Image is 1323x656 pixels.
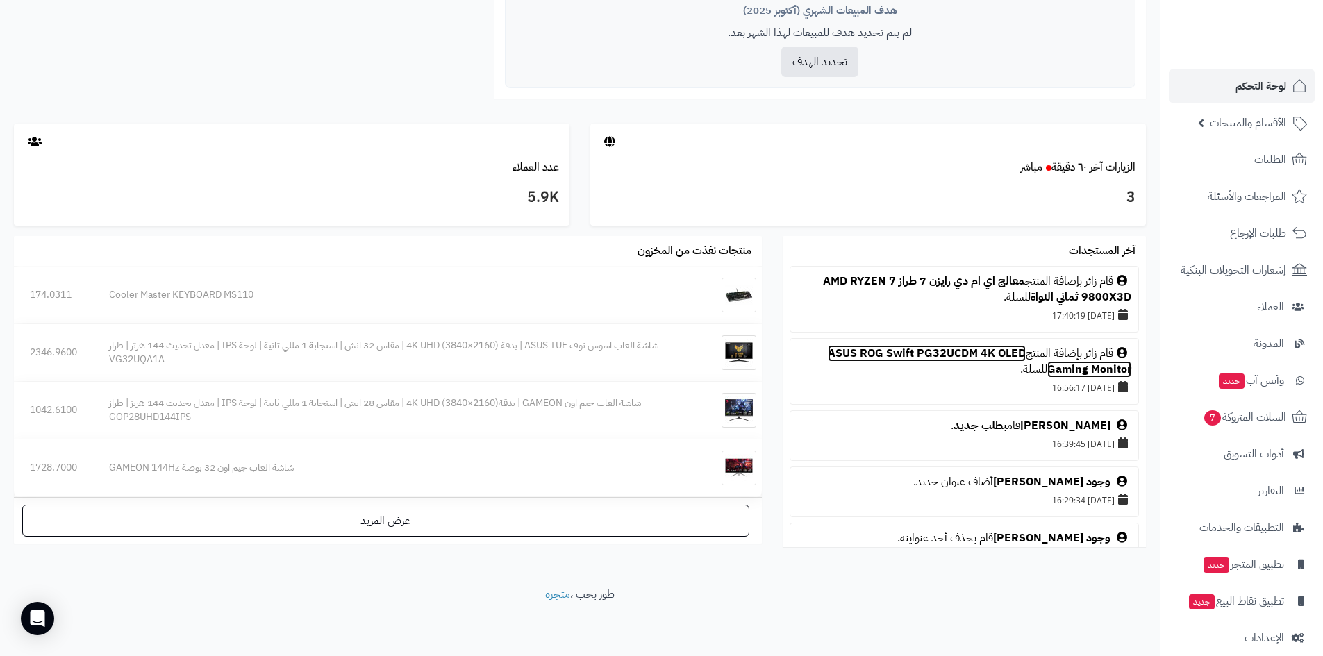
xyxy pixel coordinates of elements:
p: لم يتم تحديد هدف للمبيعات لهذا الشهر بعد. [516,25,1124,41]
span: المراجعات والأسئلة [1208,187,1286,206]
a: الزيارات آخر ٦٠ دقيقةمباشر [1020,159,1135,176]
span: التطبيقات والخدمات [1199,518,1284,537]
div: هدف المبيعات الشهري (أكتوبر 2025) [516,3,1124,18]
h3: 5.9K [24,186,559,210]
h3: 3 [601,186,1135,210]
a: لوحة التحكم [1169,69,1315,103]
a: السلات المتروكة7 [1169,401,1315,434]
a: عدد العملاء [513,159,559,176]
div: قام بحذف أحد عنواينه. [797,530,1131,546]
div: 1728.7000 [30,461,77,475]
a: التطبيقات والخدمات [1169,511,1315,544]
div: قام . [797,418,1131,434]
span: التقارير [1258,481,1284,501]
span: جديد [1189,594,1215,609]
span: تطبيق نقاط البيع [1188,591,1284,611]
a: الطلبات [1169,143,1315,176]
div: أضاف عنوان جديد. [797,474,1131,490]
span: الطلبات [1254,150,1286,169]
h3: منتجات نفذت من المخزون [638,245,751,258]
a: تطبيق المتجرجديد [1169,548,1315,581]
a: بطلب جديد [954,417,1007,434]
div: شاشة العاب جيم اون 32 بوصة GAMEON 144Hz [109,461,700,475]
span: الأقسام والمنتجات [1210,113,1286,133]
a: عرض المزيد [22,505,749,537]
a: معالج اي ام دي رايزن 7 طراز AMD RYZEN 7 9800X3D ثماني النواة [823,273,1131,305]
div: 2346.9600 [30,346,77,360]
a: أدوات التسويق [1169,437,1315,471]
a: تطبيق نقاط البيعجديد [1169,584,1315,618]
a: إشعارات التحويلات البنكية [1169,253,1315,287]
a: المدونة [1169,327,1315,360]
a: متجرة [545,586,570,603]
span: طلبات الإرجاع [1230,224,1286,243]
img: شاشة العاب اسوس توف ASUS TUF | بدقة 4K UHD (3840×2160) | مقاس 32 انش | استجابة 1 مللي ثانية | لوح... [722,335,756,370]
small: مباشر [1020,159,1042,176]
img: شاشة العاب جيم اون GAMEON | بدقة4K UHD (3840×2160) | مقاس 28 انش | استجابة 1 مللي ثانية | لوحة IP... [722,393,756,428]
span: جديد [1219,373,1245,389]
div: شاشة العاب جيم اون GAMEON | بدقة4K UHD (3840×2160) | مقاس 28 انش | استجابة 1 مللي ثانية | لوحة IP... [109,396,700,424]
a: العملاء [1169,290,1315,323]
div: شاشة العاب اسوس توف ASUS TUF | بدقة 4K UHD (3840×2160) | مقاس 32 انش | استجابة 1 مللي ثانية | لوح... [109,339,700,367]
span: السلات المتروكة [1203,407,1286,427]
span: المدونة [1254,334,1284,353]
a: المراجعات والأسئلة [1169,180,1315,213]
div: 1042.6100 [30,403,77,417]
a: وجود [PERSON_NAME] [993,473,1110,490]
a: التقارير [1169,474,1315,507]
h3: آخر المستجدات [1069,245,1135,258]
div: [DATE] 16:29:34 [797,490,1131,510]
div: [DATE] 17:40:19 [797,305,1131,325]
span: أدوات التسويق [1224,444,1284,464]
span: وآتس آب [1217,371,1284,390]
a: الإعدادات [1169,621,1315,655]
span: جديد [1204,557,1229,573]
div: 174.0311 [30,288,77,302]
span: 7 [1204,410,1221,426]
span: إشعارات التحويلات البنكية [1181,260,1286,280]
div: [DATE] 16:39:45 [797,434,1131,453]
span: تطبيق المتجر [1202,555,1284,574]
div: [DATE] 16:26:02 [797,546,1131,566]
span: الإعدادات [1245,628,1284,648]
img: Cooler Master KEYBOARD MS110 [722,278,756,312]
a: وجود [PERSON_NAME] [993,530,1110,546]
a: ASUS ROG Swift PG32UCDM 4K OLED Gaming Monitor [828,345,1131,378]
img: شاشة العاب جيم اون 32 بوصة GAMEON 144Hz [722,451,756,485]
div: قام زائر بإضافة المنتج للسلة. [797,274,1131,305]
span: لوحة التحكم [1235,76,1286,96]
a: طلبات الإرجاع [1169,217,1315,250]
span: العملاء [1257,297,1284,317]
div: [DATE] 16:56:17 [797,378,1131,397]
a: وآتس آبجديد [1169,364,1315,397]
div: Cooler Master KEYBOARD MS110 [109,288,700,302]
a: [PERSON_NAME] [1020,417,1110,434]
div: قام زائر بإضافة المنتج للسلة. [797,346,1131,378]
img: logo-2.png [1229,37,1310,66]
div: Open Intercom Messenger [21,602,54,635]
button: تحديد الهدف [781,47,858,77]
